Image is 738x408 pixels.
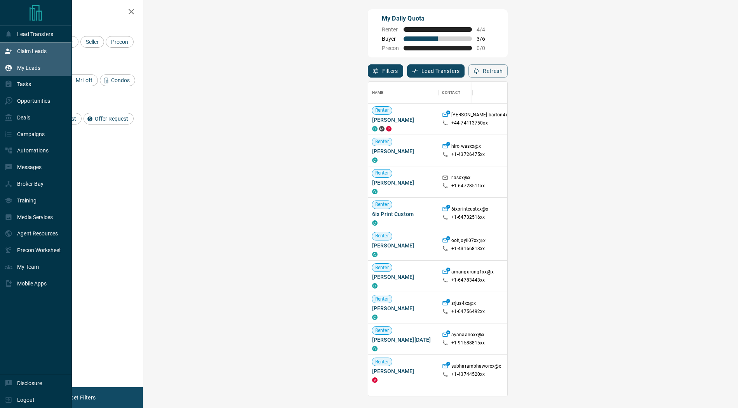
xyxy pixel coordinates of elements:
[451,300,476,308] p: srjus4xx@x
[451,214,485,221] p: +1- 64732516xx
[382,36,399,42] span: Buyer
[92,116,131,122] span: Offer Request
[442,82,460,104] div: Contact
[372,157,378,163] div: condos.ca
[451,363,501,371] p: subharambhaworxx@x
[372,336,434,344] span: [PERSON_NAME][DATE]
[372,179,434,187] span: [PERSON_NAME]
[372,126,378,131] div: condos.ca
[451,269,494,277] p: amangurung1xx@x
[451,151,485,158] p: +1- 43726475xx
[372,273,434,281] span: [PERSON_NAME]
[372,189,378,194] div: condos.ca
[372,377,378,383] div: property.ca
[451,183,485,189] p: +1- 64728511xx
[25,8,135,17] h2: Filters
[451,120,488,126] p: +44- 74113750xx
[372,210,434,218] span: 6ix Print Custom
[73,77,95,83] span: MrLoft
[451,332,485,340] p: ayanaanoxx@x
[83,39,101,45] span: Seller
[386,126,392,131] div: property.ca
[372,170,392,176] span: Renter
[372,296,392,303] span: Renter
[372,116,434,124] span: [PERSON_NAME]
[372,107,392,114] span: Renter
[372,367,434,375] span: [PERSON_NAME]
[372,82,384,104] div: Name
[100,74,135,86] div: Condos
[372,327,392,334] span: Renter
[451,308,485,315] p: +1- 64756492xx
[80,36,104,48] div: Seller
[372,220,378,226] div: condos.ca
[379,126,385,131] div: mrloft.ca
[451,143,481,151] p: hiro.wasxx@x
[451,371,485,378] p: +1- 43744520xx
[451,277,485,284] p: +1- 64783443xx
[451,245,485,252] p: +1- 43166813xx
[382,45,399,51] span: Precon
[382,14,494,23] p: My Daily Quota
[108,39,131,45] span: Precon
[372,201,392,208] span: Renter
[59,391,101,404] button: Reset Filters
[372,304,434,312] span: [PERSON_NAME]
[108,77,132,83] span: Condos
[477,26,494,33] span: 4 / 4
[372,233,392,239] span: Renter
[372,138,392,145] span: Renter
[368,64,403,78] button: Filters
[372,315,378,320] div: condos.ca
[451,112,517,120] p: [PERSON_NAME].barton4xx@x
[451,175,470,183] p: r.asxx@x
[64,74,98,86] div: MrLoft
[451,206,488,214] p: 6ixprintcustxx@x
[382,26,399,33] span: Renter
[468,64,508,78] button: Refresh
[372,346,378,351] div: condos.ca
[372,265,392,271] span: Renter
[438,82,500,104] div: Contact
[451,340,485,346] p: +1- 91588815xx
[451,237,486,245] p: oohjoyli07xx@x
[372,242,434,249] span: [PERSON_NAME]
[372,147,434,155] span: [PERSON_NAME]
[407,64,465,78] button: Lead Transfers
[84,113,134,124] div: Offer Request
[372,359,392,365] span: Renter
[368,82,438,104] div: Name
[106,36,134,48] div: Precon
[372,252,378,257] div: condos.ca
[477,36,494,42] span: 3 / 6
[477,45,494,51] span: 0 / 0
[372,283,378,289] div: condos.ca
